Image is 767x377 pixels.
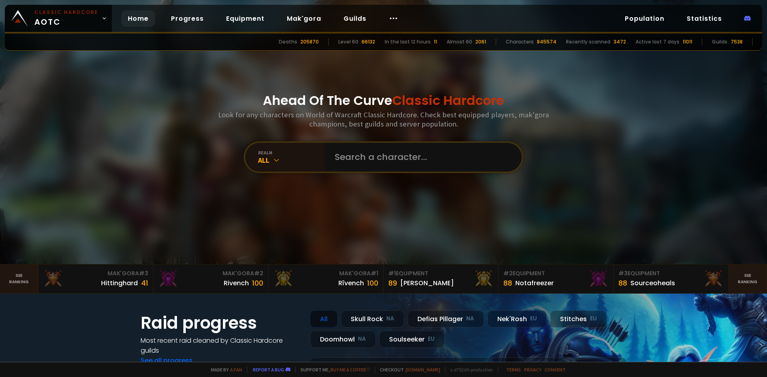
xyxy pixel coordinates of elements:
[254,269,263,277] span: # 2
[280,10,328,27] a: Mak'gora
[295,367,370,373] span: Support me,
[400,278,454,288] div: [PERSON_NAME]
[258,150,325,156] div: realm
[230,367,242,373] a: a fan
[34,9,98,16] small: Classic Hardcore
[141,278,148,288] div: 41
[729,264,767,293] a: Seeranking
[680,10,728,27] a: Statistics
[220,10,271,27] a: Equipment
[43,269,148,278] div: Mak'Gora
[273,269,378,278] div: Mak'Gora
[731,38,743,45] div: 7538
[499,264,614,293] a: #2Equipment88Notafreezer
[614,264,729,293] a: #3Equipment88Sourceoheals
[524,367,541,373] a: Privacy
[101,278,138,288] div: Hittinghard
[506,38,534,45] div: Characters
[139,269,148,277] span: # 3
[550,310,607,328] div: Stitches
[330,143,512,172] input: Search a character...
[503,269,513,277] span: # 2
[338,278,364,288] div: Rîvench
[712,38,727,45] div: Guilds
[263,91,504,110] h1: Ahead Of The Curve
[141,336,300,355] h4: Most recent raid cleaned by Classic Hardcore guilds
[38,264,153,293] a: Mak'Gora#3Hittinghard41
[618,10,671,27] a: Population
[252,278,263,288] div: 100
[503,278,512,288] div: 88
[515,278,554,288] div: Notafreezer
[300,38,319,45] div: 205870
[385,38,431,45] div: In the last 12 hours
[683,38,692,45] div: 11011
[630,278,675,288] div: Sourceoheals
[445,367,493,373] span: v. d752d5 - production
[614,38,626,45] div: 3472
[379,331,445,348] div: Soulseeker
[383,264,499,293] a: #1Equipment89[PERSON_NAME]
[388,269,396,277] span: # 1
[310,331,376,348] div: Doomhowl
[141,356,193,365] a: See all progress
[153,264,268,293] a: Mak'Gora#2Rivench100
[362,38,375,45] div: 66132
[121,10,155,27] a: Home
[405,367,440,373] a: [DOMAIN_NAME]
[466,315,474,323] small: NA
[258,156,325,165] div: All
[636,38,680,45] div: Active last 7 days
[407,310,484,328] div: Defias Pillager
[215,110,552,128] h3: Look for any characters on World of Warcraft Classic Hardcore. Check best equipped players, mak'g...
[388,269,493,278] div: Equipment
[566,38,610,45] div: Recently scanned
[375,367,440,373] span: Checkout
[367,278,378,288] div: 100
[5,5,112,32] a: Classic HardcoreAOTC
[341,310,404,328] div: Skull Rock
[141,310,300,336] h1: Raid progress
[392,91,504,109] span: Classic Hardcore
[487,310,547,328] div: Nek'Rosh
[165,10,210,27] a: Progress
[388,278,397,288] div: 89
[337,10,373,27] a: Guilds
[158,269,263,278] div: Mak'Gora
[253,367,284,373] a: Report a bug
[618,269,723,278] div: Equipment
[310,310,338,328] div: All
[537,38,556,45] div: 845574
[503,269,608,278] div: Equipment
[506,367,521,373] a: Terms
[544,367,566,373] a: Consent
[224,278,249,288] div: Rivench
[428,335,435,343] small: EU
[206,367,242,373] span: Made by
[268,264,383,293] a: Mak'Gora#1Rîvench100
[338,38,358,45] div: Level 60
[618,269,628,277] span: # 3
[330,367,370,373] a: Buy me a coffee
[530,315,537,323] small: EU
[434,38,437,45] div: 11
[371,269,378,277] span: # 1
[475,38,486,45] div: 2061
[447,38,472,45] div: Almost 60
[34,9,98,28] span: AOTC
[618,278,627,288] div: 88
[358,335,366,343] small: NA
[279,38,297,45] div: Deaths
[386,315,394,323] small: NA
[590,315,597,323] small: EU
